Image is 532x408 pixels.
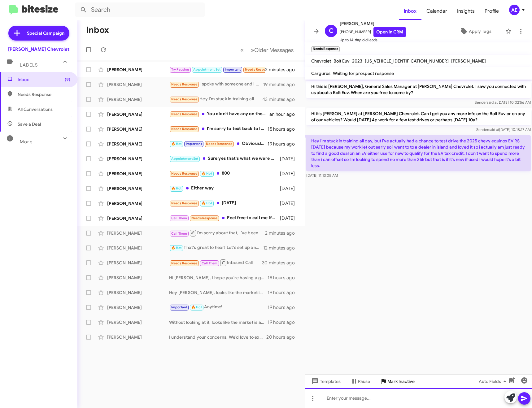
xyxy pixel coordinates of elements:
div: That's great to hear! Let's set up an appointment to discuss the details of selling your vehicle.... [169,244,263,251]
div: [PERSON_NAME] [107,230,169,236]
div: 19 hours ago [268,319,300,325]
span: Needs Response [171,201,198,205]
span: 🔥 Hot [202,201,212,205]
span: Needs Response [171,171,198,176]
span: Needs Response [245,67,271,72]
span: Needs Response [171,127,198,131]
button: Next [247,44,297,56]
div: I'm sorry about that, I've been on and off the phone all morning. I'm around if you need me. [169,229,265,237]
span: Profile [480,2,504,20]
button: Previous [237,44,247,56]
div: an hour ago [269,111,300,117]
div: [PERSON_NAME] [107,185,169,192]
h1: Inbox [86,25,109,35]
div: [PERSON_NAME] [107,275,169,281]
span: Sender [DATE] 10:02:56 AM [475,100,531,105]
div: Anytime! [169,304,268,311]
div: [PERSON_NAME] [107,81,169,88]
span: Important [186,142,202,146]
span: All Conversations [18,106,53,112]
div: [PERSON_NAME] [107,260,169,266]
span: » [251,46,254,54]
div: [PERSON_NAME] [107,67,169,73]
div: 19 hours ago [268,289,300,296]
span: « [240,46,244,54]
button: Templates [305,376,346,387]
div: Sure yes that's what we were trying to do. I don't think a 2026 would be in our budget maybe a 20... [169,155,279,162]
div: AE [509,5,520,15]
div: I can probably get there a little after 5 [169,66,265,73]
div: Hi [PERSON_NAME], I hope you're having a great day! I wanted to see if the truck or vette was bet... [169,275,268,281]
div: 30 minutes ago [263,260,300,266]
span: 🔥 Hot [171,246,182,250]
span: Important [171,305,187,309]
span: Appointment Set [171,157,198,161]
div: Inbound Call [169,259,263,267]
div: 800 [169,170,279,177]
span: Templates [310,376,341,387]
input: Search [75,2,205,17]
div: [DATE] [279,215,300,221]
div: [DATE] [169,200,279,207]
div: I spoke with someone and I don't think we can come to the right price [169,81,263,88]
span: Needs Response [18,91,70,98]
div: 20 hours ago [266,334,300,340]
button: Apply Tags [448,26,502,37]
span: Needs Response [171,261,198,265]
a: Inbox [399,2,421,20]
div: [DATE] [279,171,300,177]
span: Up to 14-day-old leads [340,37,406,43]
span: Auto Fields [479,376,508,387]
span: Needs Response [171,97,198,101]
div: Without looking at it, looks like the market is around $18k for trade in. [169,319,268,325]
div: [PERSON_NAME] [107,245,169,251]
span: 2023 [352,58,362,64]
span: Chevrolet [311,58,331,64]
div: I understand your concerns. We’d love to explore options with you. Would you like to schedule an ... [169,334,266,340]
div: 18 hours ago [268,275,300,281]
small: Needs Response [311,46,340,52]
span: [US_VEHICLE_IDENTIFICATION_NUMBER] [365,58,449,64]
span: Needs Response [171,112,198,116]
span: Needs Response [171,82,198,86]
span: Special Campaign [27,30,64,36]
div: [PERSON_NAME] Chevrolet [8,46,69,52]
div: Hey [PERSON_NAME], looks like the market is around 5-6k without seeing it. [169,289,268,296]
p: Hi it's [PERSON_NAME] at [PERSON_NAME] Chevrolet. Can I get you any more info on the Bolt Euv or ... [306,108,531,125]
span: Inbox [18,76,70,83]
span: Apply Tags [469,26,491,37]
div: [PERSON_NAME] [107,215,169,221]
div: [DATE] [279,200,300,206]
div: Feel free to call me if you'd like I don't have time to come into the dealership [169,215,279,222]
div: 15 hours ago [268,126,300,132]
span: Insights [452,2,480,20]
span: said at [487,100,498,105]
span: Sender [DATE] 10:18:17 AM [476,127,531,132]
div: 43 minutes ago [263,96,300,102]
span: 🔥 Hot [171,186,182,190]
div: 19 hours ago [268,141,300,147]
a: Calendar [421,2,452,20]
span: (9) [65,76,70,83]
div: [PERSON_NAME] [107,200,169,206]
span: More [20,139,33,145]
span: 🔥 Hot [191,305,202,309]
span: [DATE] 11:13:05 AM [306,173,338,178]
span: Needs Response [191,216,218,220]
span: Call Them [171,232,187,236]
button: Pause [346,376,375,387]
nav: Page navigation example [237,44,297,56]
div: [PERSON_NAME] [107,111,169,117]
div: 19 hours ago [268,304,300,310]
span: Cargurus [311,71,330,76]
div: [PERSON_NAME] [107,141,169,147]
div: [DATE] [279,156,300,162]
div: [PERSON_NAME] [107,126,169,132]
span: Mark Inactive [387,376,415,387]
span: Important [225,67,241,72]
div: [PERSON_NAME] [107,319,169,325]
div: I'm sorry to text back to late ! I just got Done work ! I did like the Tahoe I checked out but th... [169,125,268,132]
div: Obviously I would like to take advantage of the 7500 tax credits. What would be an approximate pr... [169,140,268,147]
